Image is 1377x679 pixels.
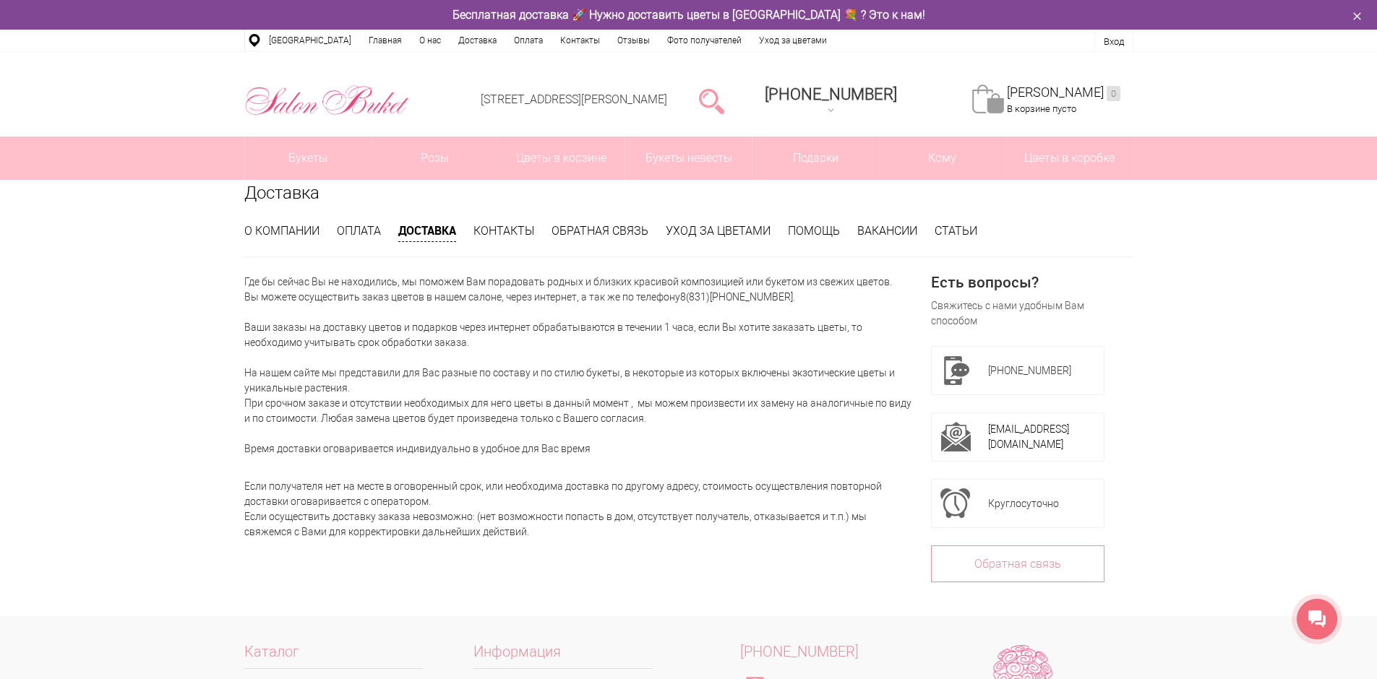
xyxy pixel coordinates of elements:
div: Если получателя нет на месте в оговоренный срок, или необходима доставка по другому адресу, стоим... [244,464,914,540]
div: Круглосуточно [988,488,1095,519]
div: Свяжитесь с нами удобным Вам способом [931,298,1104,329]
a: Отзывы [609,30,659,51]
a: Уход за цветами [750,30,836,51]
a: [PERSON_NAME] [1007,85,1120,101]
a: [GEOGRAPHIC_DATA] [260,30,360,51]
a: Оплата [337,224,381,238]
a: О нас [411,30,450,51]
a: Обратная связь [931,545,1104,582]
span: В корзине пусто [1007,103,1076,114]
a: Доставка [450,30,505,51]
a: Контакты [552,30,609,51]
div: Есть вопросы? [931,274,1104,290]
a: Цветы в коробке [1006,137,1133,180]
a: Вакансии [857,224,917,238]
a: [PHONE_NUMBER] [756,80,906,121]
a: Букеты невесты [625,137,752,180]
p: Где бы сейчас Вы не находились, мы поможем Вам порадовать родных и близких красивой композицией и... [244,274,914,457]
a: Обратная связь [552,224,648,238]
a: [EMAIL_ADDRESS][DOMAIN_NAME] [988,423,1069,450]
a: [PHONE_NUMBER] [689,644,911,659]
a: Вход [1104,36,1124,47]
h1: Доставка [244,180,1133,206]
a: Главная [360,30,411,51]
span: [PHONE_NUMBER] [765,85,897,103]
a: [PHONE_NUMBER] [710,291,793,303]
a: Цветы в корзине [499,137,625,180]
a: Розы [372,137,498,180]
ins: 0 [1107,86,1120,101]
a: Доставка [398,222,456,242]
div: Бесплатная доставка 🚀 Нужно доставить цветы в [GEOGRAPHIC_DATA] 💐 ? Это к нам! [233,7,1144,22]
span: Информация [473,644,653,669]
a: Помощь [788,224,840,238]
a: Уход за цветами [666,224,771,238]
span: Кому [879,137,1005,180]
a: Букеты [245,137,372,180]
span: [PHONE_NUMBER] [740,643,859,660]
img: Цветы Нижний Новгород [244,82,410,119]
span: Каталог [244,644,424,669]
a: [STREET_ADDRESS][PERSON_NAME] [481,92,667,106]
a: Статьи [935,224,977,238]
a: Подарки [752,137,879,180]
span: [PHONE_NUMBER] [988,365,1071,376]
a: Фото получателей [659,30,750,51]
a: 8(831) [680,291,710,303]
a: Оплата [505,30,552,51]
a: Контакты [473,224,534,238]
a: О компании [244,224,319,238]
